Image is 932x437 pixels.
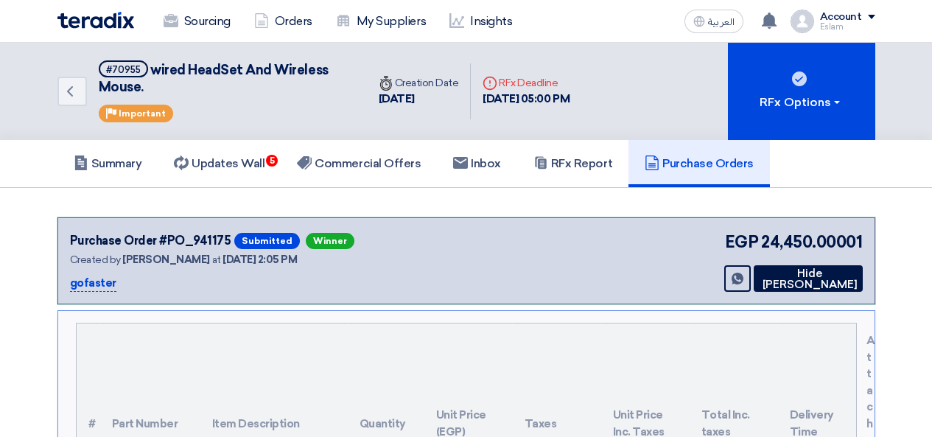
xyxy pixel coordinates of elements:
div: Account [820,11,862,24]
span: [DATE] 2:05 PM [223,254,297,266]
span: العربية [708,17,735,27]
span: Created by [70,254,121,266]
span: Winner [306,233,354,249]
h5: Updates Wall [174,156,264,171]
a: Sourcing [152,5,242,38]
a: Summary [57,140,158,187]
h5: Inbox [453,156,501,171]
span: [PERSON_NAME] [122,254,210,266]
span: EGP [725,230,759,254]
div: RFx Options [760,94,843,111]
img: Teradix logo [57,12,134,29]
a: RFx Report [517,140,628,187]
h5: wired HeadSet And Wireless Mouse. [99,60,349,97]
div: [DATE] 05:00 PM [483,91,570,108]
button: العربية [684,10,743,33]
span: Important [119,108,166,119]
img: profile_test.png [791,10,814,33]
a: Updates Wall5 [158,140,281,187]
a: Purchase Orders [628,140,770,187]
a: Insights [438,5,524,38]
div: Eslam [820,23,875,31]
div: #70955 [106,65,141,74]
a: My Suppliers [324,5,438,38]
h5: RFx Report [533,156,612,171]
div: Purchase Order #PO_941175 [70,232,231,250]
div: [DATE] [379,91,459,108]
h5: Commercial Offers [297,156,421,171]
span: Submitted [234,233,300,249]
h5: Summary [74,156,142,171]
div: Creation Date [379,75,459,91]
a: Orders [242,5,324,38]
a: Commercial Offers [281,140,437,187]
p: gofaster [70,275,116,293]
h5: Purchase Orders [645,156,754,171]
span: at [212,254,221,266]
span: 24,450.00001 [761,230,862,254]
span: wired HeadSet And Wireless Mouse. [99,62,329,95]
div: RFx Deadline [483,75,570,91]
button: Hide [PERSON_NAME] [754,265,863,292]
span: 5 [266,155,278,167]
a: Inbox [437,140,517,187]
button: RFx Options [728,43,875,140]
